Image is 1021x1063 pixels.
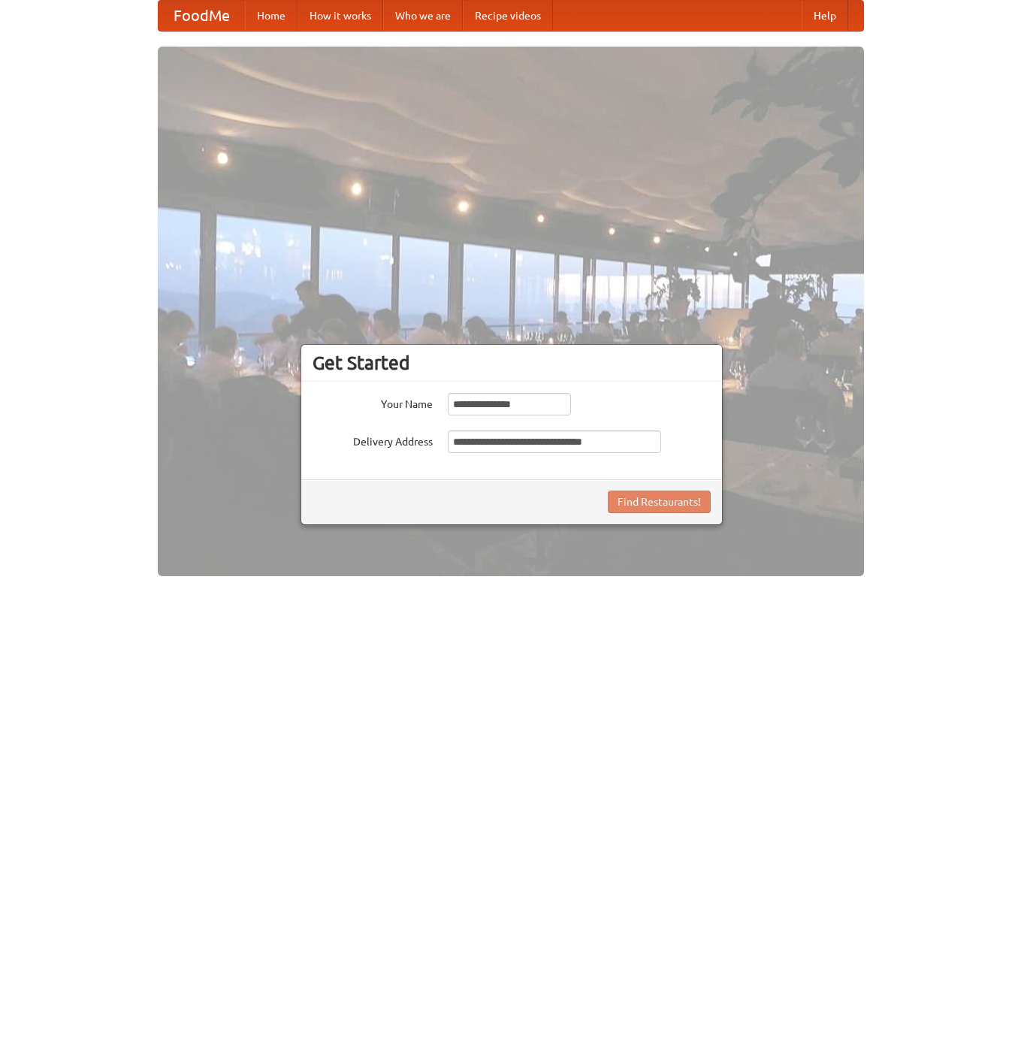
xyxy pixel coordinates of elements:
[159,1,245,31] a: FoodMe
[313,430,433,449] label: Delivery Address
[313,352,711,374] h3: Get Started
[383,1,463,31] a: Who we are
[608,491,711,513] button: Find Restaurants!
[802,1,848,31] a: Help
[313,393,433,412] label: Your Name
[245,1,298,31] a: Home
[463,1,553,31] a: Recipe videos
[298,1,383,31] a: How it works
